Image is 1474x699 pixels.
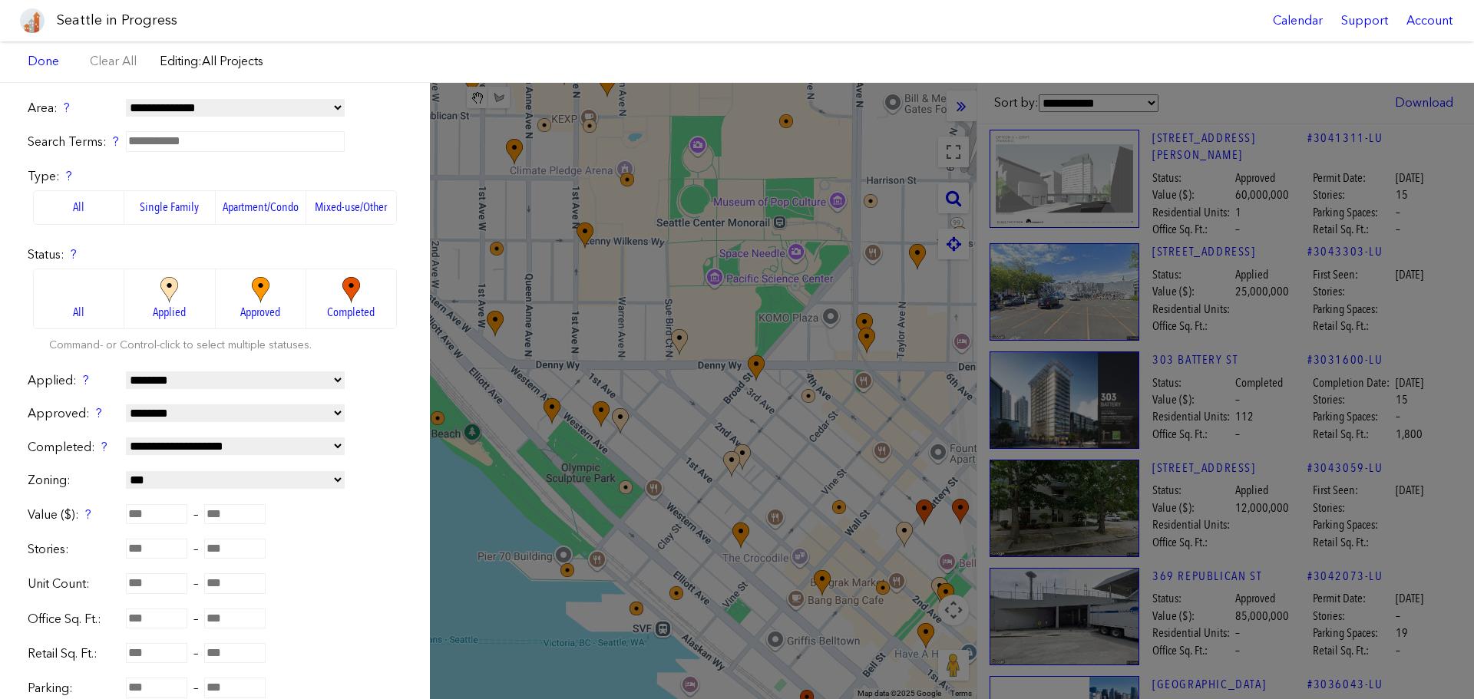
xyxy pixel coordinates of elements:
img: completed_big.885be80b37c7.png [330,277,372,304]
label: Apartment/Condo [216,190,306,224]
label: Completed: [28,439,120,456]
div: ? [85,506,91,523]
label: Applied: [28,372,120,389]
div: ? [64,100,70,117]
div: – [28,610,402,628]
img: approved_big.0fafd13ebf52.png [240,277,282,304]
label: Stories: [28,541,120,558]
img: favicon-96x96.png [20,8,45,33]
div: ? [71,246,77,263]
label: Editing: [160,53,263,70]
label: Search Terms: [28,134,120,150]
div: – [28,506,402,524]
a: Done [20,48,67,74]
span: All Projects [202,54,263,68]
label: Approved: [28,405,120,422]
label: Command- or Control-click to select multiple statuses. [49,338,312,353]
div: ? [66,168,72,185]
div: ? [83,372,89,389]
label: Mixed-use/Other [306,190,397,224]
h1: Seattle in Progress [57,11,177,30]
span: Applied [153,304,186,321]
label: Value ($): [28,506,120,523]
label: Zoning: [28,472,120,489]
label: All [33,190,124,224]
label: Area: [28,100,120,117]
div: – [28,575,402,593]
div: ? [113,134,119,150]
label: Single Family [124,190,215,224]
span: Approved [240,304,280,321]
label: Parking: [28,680,120,697]
div: – [28,679,402,697]
img: applied_big.774532eacd1a.png [148,277,190,304]
div: – [28,645,402,663]
label: Retail Sq. Ft.: [28,645,120,662]
span: Completed [327,304,375,321]
label: Status: [28,246,402,263]
label: Unit Count: [28,575,120,592]
div: – [28,540,402,559]
label: Office Sq. Ft.: [28,611,120,628]
div: ? [101,439,107,456]
div: ? [96,405,102,422]
label: Type: [28,168,402,185]
span: All [73,304,84,321]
